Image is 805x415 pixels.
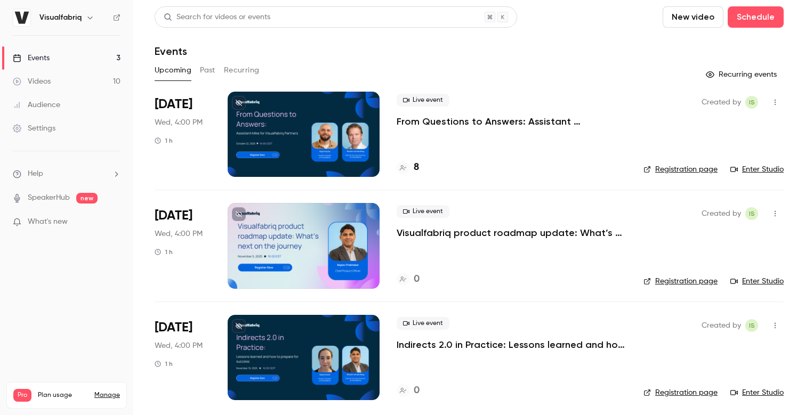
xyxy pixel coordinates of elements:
[164,12,270,23] div: Search for videos or events
[702,319,741,332] span: Created by
[13,168,120,180] li: help-dropdown-opener
[643,387,718,398] a: Registration page
[155,315,211,400] div: Nov 19 Wed, 4:00 PM (Europe/Amsterdam)
[728,6,784,28] button: Schedule
[749,207,755,220] span: IS
[155,136,173,145] div: 1 h
[397,317,449,330] span: Live event
[643,276,718,287] a: Registration page
[155,229,203,239] span: Wed, 4:00 PM
[94,391,120,400] a: Manage
[28,216,68,227] span: What's new
[28,192,70,204] a: SpeakerHub
[39,12,82,23] h6: Visualfabriq
[108,217,120,227] iframe: Noticeable Trigger
[397,226,626,239] a: Visualfabriq product roadmap update: What’s next on the journey
[155,117,203,128] span: Wed, 4:00 PM
[397,115,626,128] a: From Questions to Answers: Assistant [PERSON_NAME] for Visualfabriq Partners
[155,340,203,351] span: Wed, 4:00 PM
[745,96,758,109] span: Itamar Seligsohn
[745,207,758,220] span: Itamar Seligsohn
[702,96,741,109] span: Created by
[397,94,449,107] span: Live event
[663,6,723,28] button: New video
[745,319,758,332] span: Itamar Seligsohn
[730,164,784,175] a: Enter Studio
[13,9,30,26] img: Visualfabriq
[13,389,31,402] span: Pro
[155,45,187,58] h1: Events
[701,66,784,83] button: Recurring events
[749,319,755,332] span: IS
[730,387,784,398] a: Enter Studio
[702,207,741,220] span: Created by
[414,160,419,175] h4: 8
[76,193,98,204] span: new
[397,384,420,398] a: 0
[13,123,55,134] div: Settings
[224,62,260,79] button: Recurring
[749,96,755,109] span: IS
[397,272,420,287] a: 0
[155,360,173,368] div: 1 h
[13,100,60,110] div: Audience
[38,391,88,400] span: Plan usage
[155,207,192,224] span: [DATE]
[397,160,419,175] a: 8
[730,276,784,287] a: Enter Studio
[13,53,50,63] div: Events
[414,384,420,398] h4: 0
[13,76,51,87] div: Videos
[28,168,43,180] span: Help
[155,92,211,177] div: Oct 22 Wed, 4:00 PM (Europe/Amsterdam)
[155,203,211,288] div: Nov 5 Wed, 4:00 PM (Europe/Amsterdam)
[397,205,449,218] span: Live event
[155,248,173,256] div: 1 h
[414,272,420,287] h4: 0
[155,62,191,79] button: Upcoming
[200,62,215,79] button: Past
[643,164,718,175] a: Registration page
[397,338,626,351] a: Indirects 2.0 in Practice: Lessons learned and how to prepare for success
[155,319,192,336] span: [DATE]
[155,96,192,113] span: [DATE]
